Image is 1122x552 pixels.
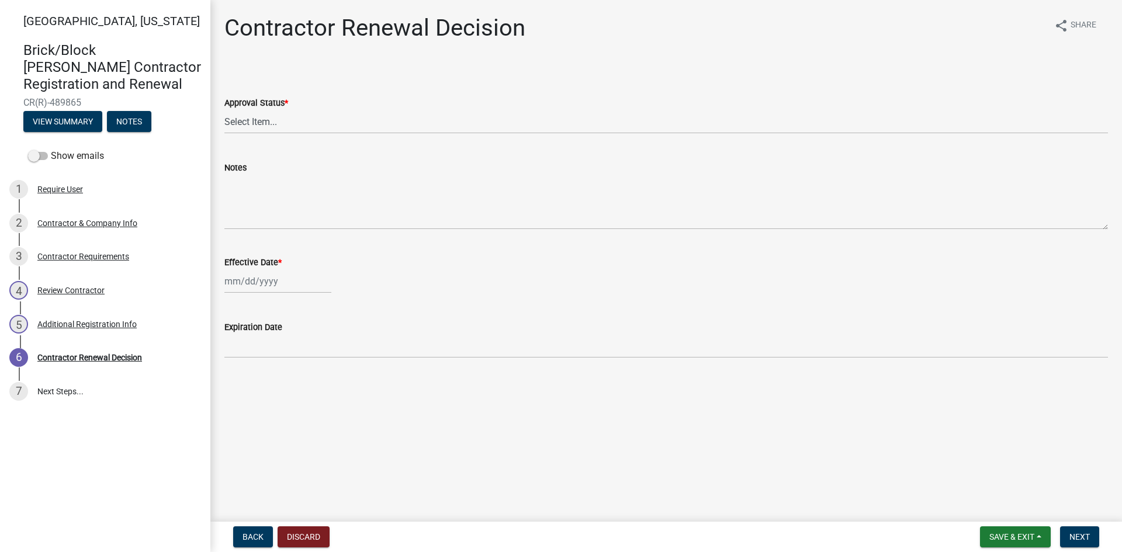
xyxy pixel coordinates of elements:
[233,526,273,547] button: Back
[23,111,102,132] button: View Summary
[9,214,28,232] div: 2
[23,118,102,127] wm-modal-confirm: Summary
[37,252,129,261] div: Contractor Requirements
[9,281,28,300] div: 4
[37,185,83,193] div: Require User
[37,320,137,328] div: Additional Registration Info
[37,286,105,294] div: Review Contractor
[107,118,151,127] wm-modal-confirm: Notes
[23,14,200,28] span: [GEOGRAPHIC_DATA], [US_STATE]
[980,526,1051,547] button: Save & Exit
[224,259,282,267] label: Effective Date
[224,324,282,332] label: Expiration Date
[28,149,104,163] label: Show emails
[1069,532,1090,541] span: Next
[278,526,330,547] button: Discard
[23,97,187,108] span: CR(R)-489865
[224,164,247,172] label: Notes
[9,348,28,367] div: 6
[23,42,201,92] h4: Brick/Block [PERSON_NAME] Contractor Registration and Renewal
[224,14,525,42] h1: Contractor Renewal Decision
[37,353,142,362] div: Contractor Renewal Decision
[1060,526,1099,547] button: Next
[224,99,288,107] label: Approval Status
[9,315,28,334] div: 5
[37,219,137,227] div: Contractor & Company Info
[989,532,1034,541] span: Save & Exit
[9,180,28,199] div: 1
[243,532,264,541] span: Back
[107,111,151,132] button: Notes
[1054,19,1068,33] i: share
[1071,19,1096,33] span: Share
[224,269,331,293] input: mm/dd/yyyy
[9,382,28,401] div: 7
[1045,14,1106,37] button: shareShare
[9,247,28,266] div: 3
